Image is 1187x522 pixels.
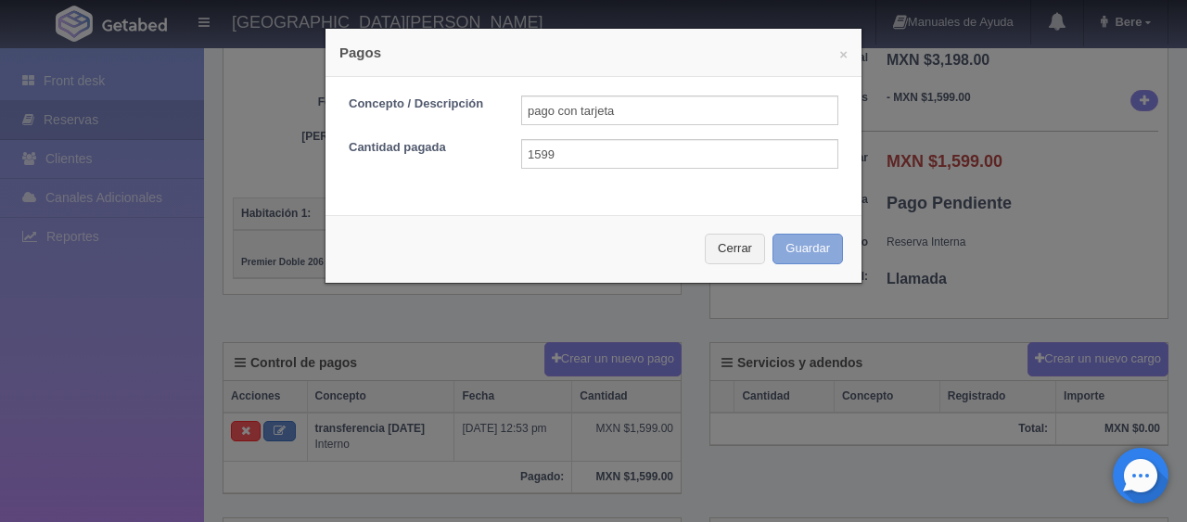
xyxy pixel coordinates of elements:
label: Concepto / Descripción [335,95,507,113]
button: Guardar [772,234,843,264]
label: Cantidad pagada [335,139,507,157]
button: × [839,47,848,61]
h4: Pagos [339,43,848,62]
button: Cerrar [705,234,765,264]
